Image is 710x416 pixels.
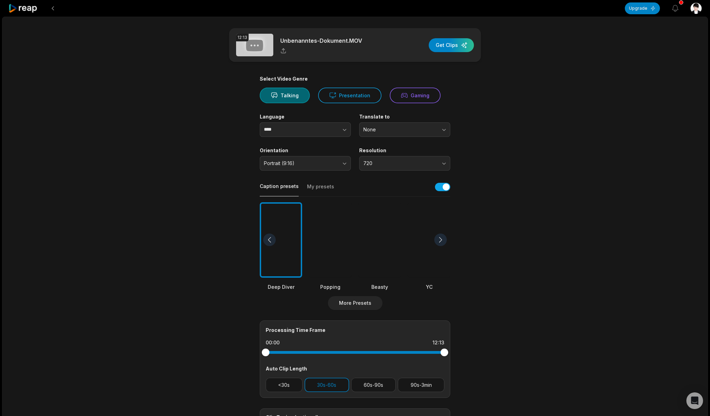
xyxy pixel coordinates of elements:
[260,283,302,290] div: Deep Diver
[309,283,352,290] div: Popping
[280,36,362,45] p: Unbenanntes-Dokument.MOV
[408,283,450,290] div: YC
[260,147,351,154] label: Orientation
[266,339,280,346] div: 00:00
[328,296,382,310] button: More Presets
[358,283,401,290] div: Beasty
[260,183,299,196] button: Caption presets
[686,392,703,409] div: Open Intercom Messenger
[266,378,302,392] button: <30s
[266,326,444,334] div: Processing Time Frame
[260,156,351,171] button: Portrait (9:16)
[359,156,450,171] button: 720
[433,339,444,346] div: 12:13
[625,2,660,14] button: Upgrade
[236,34,249,41] div: 12:13
[398,378,444,392] button: 90s-3min
[318,88,381,103] button: Presentation
[363,127,436,133] span: None
[264,160,337,166] span: Portrait (9:16)
[359,122,450,137] button: None
[363,160,436,166] span: 720
[307,183,334,196] button: My presets
[429,38,474,52] button: Get Clips
[266,365,444,372] div: Auto Clip Length
[305,378,349,392] button: 30s-60s
[359,114,450,120] label: Translate to
[260,76,450,82] div: Select Video Genre
[260,88,310,103] button: Talking
[390,88,441,103] button: Gaming
[351,378,396,392] button: 60s-90s
[359,147,450,154] label: Resolution
[260,114,351,120] label: Language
